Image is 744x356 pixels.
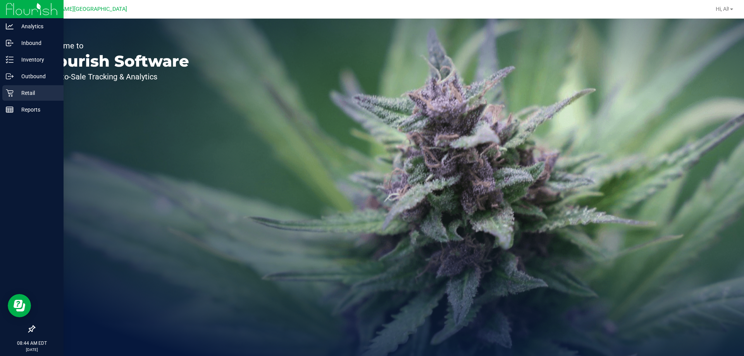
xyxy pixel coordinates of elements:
[8,294,31,317] iframe: Resource center
[14,105,60,114] p: Reports
[14,55,60,64] p: Inventory
[6,39,14,47] inline-svg: Inbound
[3,347,60,353] p: [DATE]
[3,340,60,347] p: 08:44 AM EDT
[6,72,14,80] inline-svg: Outbound
[14,22,60,31] p: Analytics
[6,56,14,64] inline-svg: Inventory
[14,38,60,48] p: Inbound
[14,88,60,98] p: Retail
[6,22,14,30] inline-svg: Analytics
[6,106,14,114] inline-svg: Reports
[42,53,189,69] p: Flourish Software
[31,6,127,12] span: [PERSON_NAME][GEOGRAPHIC_DATA]
[42,73,189,81] p: Seed-to-Sale Tracking & Analytics
[42,42,189,50] p: Welcome to
[14,72,60,81] p: Outbound
[716,6,729,12] span: Hi, Al!
[6,89,14,97] inline-svg: Retail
